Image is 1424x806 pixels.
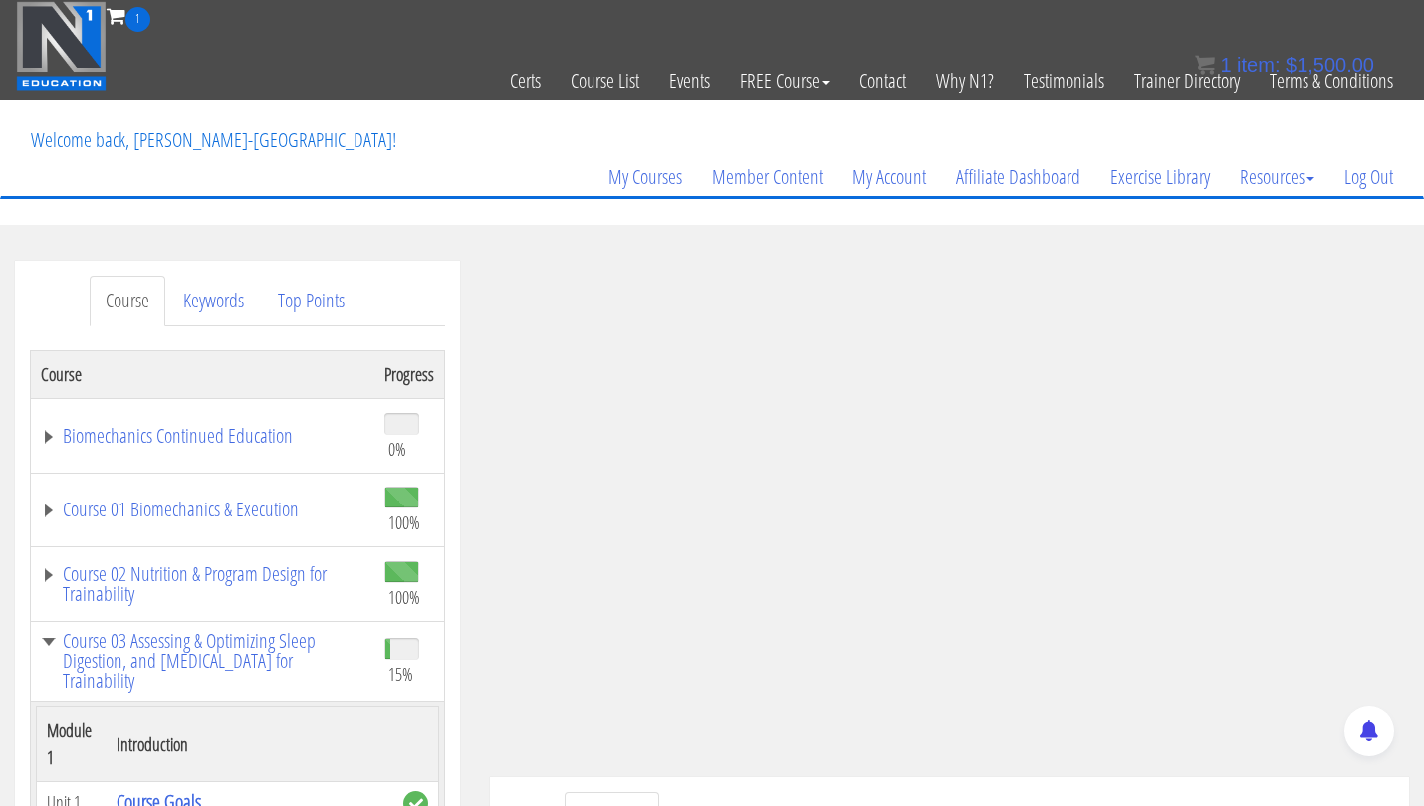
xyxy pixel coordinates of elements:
img: n1-education [16,1,107,91]
a: Contact [844,32,921,129]
a: FREE Course [725,32,844,129]
p: Welcome back, [PERSON_NAME]-[GEOGRAPHIC_DATA]! [16,101,411,180]
a: My Courses [593,129,697,225]
a: Certs [495,32,556,129]
span: 15% [388,663,413,685]
span: 100% [388,586,420,608]
a: Course 03 Assessing & Optimizing Sleep Digestion, and [MEDICAL_DATA] for Trainability [41,631,364,691]
span: 1 [1220,54,1231,76]
th: Module 1 [37,707,107,782]
span: 1 [125,7,150,32]
a: 1 item: $1,500.00 [1195,54,1374,76]
a: Biomechanics Continued Education [41,426,364,446]
a: Top Points [262,276,360,326]
a: Testimonials [1009,32,1119,129]
span: 100% [388,511,420,533]
span: $ [1286,54,1297,76]
a: Terms & Conditions [1255,32,1408,129]
a: Course List [556,32,654,129]
a: Course 01 Biomechanics & Execution [41,500,364,519]
span: item: [1237,54,1280,76]
a: 1 [107,2,150,29]
a: Log Out [1329,129,1408,225]
a: Events [654,32,725,129]
th: Progress [374,350,445,398]
span: 0% [388,438,406,460]
a: Trainer Directory [1119,32,1255,129]
a: Member Content [697,129,837,225]
a: Why N1? [921,32,1009,129]
a: Resources [1225,129,1329,225]
img: icon11.png [1195,55,1215,75]
a: Exercise Library [1095,129,1225,225]
th: Introduction [107,707,393,782]
th: Course [31,350,374,398]
a: My Account [837,129,941,225]
a: Course [90,276,165,326]
a: Course 02 Nutrition & Program Design for Trainability [41,564,364,604]
a: Affiliate Dashboard [941,129,1095,225]
bdi: 1,500.00 [1286,54,1374,76]
a: Keywords [167,276,260,326]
